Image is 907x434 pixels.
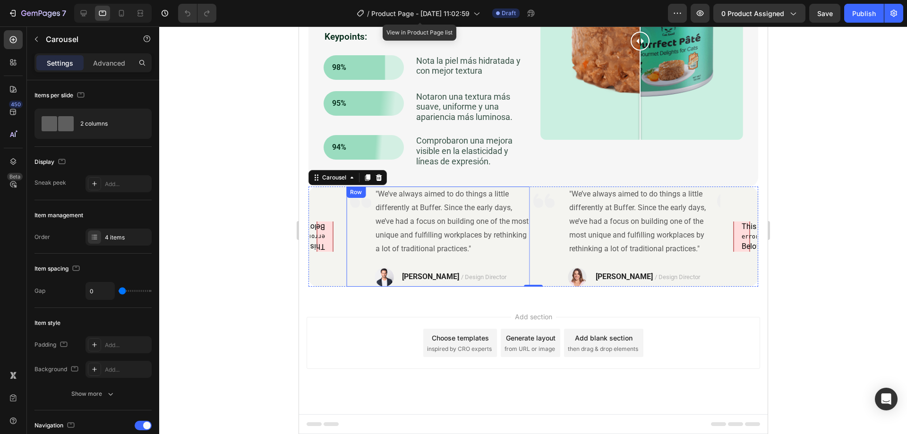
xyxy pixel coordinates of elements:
div: Background [34,363,80,376]
div: 4 items [105,233,149,242]
span: Add section [212,285,257,295]
p: Settings [47,58,73,68]
div: Navigation [34,419,77,432]
p: 7 [62,8,66,19]
span: then drag & drop elements [269,318,339,327]
div: Padding [34,339,69,351]
span: Save [817,9,833,17]
div: Generate layout [207,306,257,316]
div: 450 [9,101,23,108]
p: Advanced [93,58,125,68]
div: Show more [71,389,115,399]
button: 7 [4,4,70,23]
div: Add... [105,366,149,374]
div: Items per slide [34,89,86,102]
span: inspired by CRO experts [128,318,193,327]
div: Order [34,233,50,241]
iframe: To enrich screen reader interactions, please activate Accessibility in Grammarly extension settings [299,26,768,434]
p: Carousel [46,34,126,45]
div: Choose templates [133,306,190,316]
div: Item style [34,319,60,327]
div: 2 columns [80,113,138,135]
input: Auto [86,282,114,299]
button: Show more [34,385,152,402]
div: Gap [34,287,45,295]
span: / [367,9,369,18]
span: Draft [502,9,516,17]
div: Sneak peek [34,179,66,187]
div: Publish [852,9,876,18]
button: Publish [844,4,884,23]
div: Display [34,156,68,169]
span: / Design Director [356,247,401,254]
span: 0 product assigned [721,9,784,18]
div: Beta [7,173,23,180]
span: Product Page - [DATE] 11:02:59 [371,9,470,18]
div: Undo/Redo [178,4,216,23]
img: Alt Image [414,160,443,188]
button: Carousel Next Arrow [428,195,458,225]
span: from URL or image [205,318,256,327]
div: Item spacing [34,263,82,275]
button: 0 product assigned [713,4,805,23]
div: Add blank section [276,306,334,316]
div: Item management [34,211,83,220]
div: Open Intercom Messenger [875,388,898,410]
div: Add... [105,180,149,188]
div: Carousel [21,147,49,155]
div: Add... [105,341,149,349]
button: Save [809,4,840,23]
